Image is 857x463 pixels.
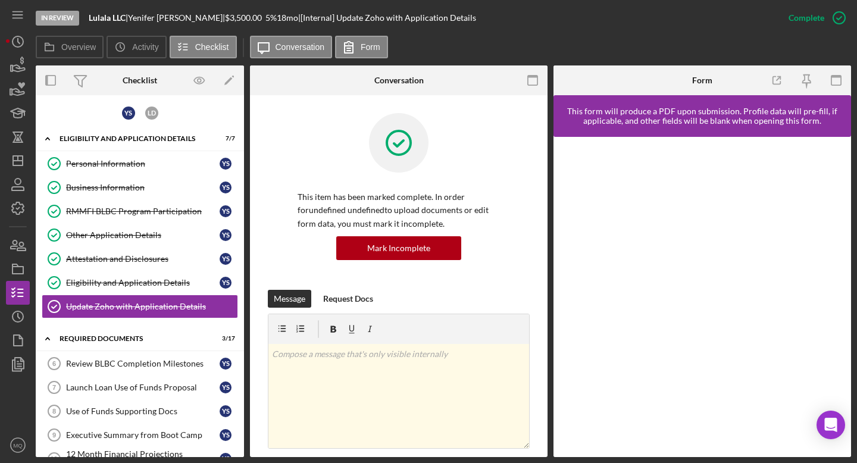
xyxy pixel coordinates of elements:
[13,442,22,449] text: MQ
[42,247,238,271] a: Attestation and DisclosuresYS
[52,384,56,391] tspan: 7
[42,376,238,399] a: 7Launch Loan Use of Funds ProposalYS
[336,236,461,260] button: Mark Incomplete
[66,406,220,416] div: Use of Funds Supporting Docs
[107,36,166,58] button: Activity
[50,455,57,462] tspan: 10
[565,149,840,445] iframe: Lenderfit form
[123,76,157,85] div: Checklist
[66,430,220,440] div: Executive Summary from Boot Camp
[66,302,237,311] div: Update Zoho with Application Details
[66,383,220,392] div: Launch Loan Use of Funds Proposal
[42,223,238,247] a: Other Application DetailsYS
[42,352,238,376] a: 6Review BLBC Completion MilestonesYS
[220,277,232,289] div: Y S
[42,176,238,199] a: Business InformationYS
[89,12,126,23] b: Lulala LLC
[220,158,232,170] div: Y S
[274,290,305,308] div: Message
[170,36,237,58] button: Checklist
[220,358,232,370] div: Y S
[42,152,238,176] a: Personal InformationYS
[66,159,220,168] div: Personal Information
[298,190,500,230] p: This item has been marked complete. In order for undefined undefined to upload documents or edit ...
[61,42,96,52] label: Overview
[361,42,380,52] label: Form
[220,381,232,393] div: Y S
[52,408,56,415] tspan: 8
[317,290,379,308] button: Request Docs
[298,13,476,23] div: | [Internal] Update Zoho with Application Details
[36,11,79,26] div: In Review
[60,335,205,342] div: Required Documents
[195,42,229,52] label: Checklist
[52,360,56,367] tspan: 6
[777,6,851,30] button: Complete
[128,13,225,23] div: Yenifer [PERSON_NAME] |
[268,290,311,308] button: Message
[89,13,128,23] div: |
[692,76,712,85] div: Form
[132,42,158,52] label: Activity
[276,42,325,52] label: Conversation
[42,271,238,295] a: Eligibility and Application DetailsYS
[42,199,238,223] a: RMMFI BLBC Program ParticipationYS
[145,107,158,120] div: L D
[66,359,220,368] div: Review BLBC Completion Milestones
[220,182,232,193] div: Y S
[277,13,298,23] div: 18 mo
[42,295,238,318] a: Update Zoho with Application Details
[122,107,135,120] div: Y S
[36,36,104,58] button: Overview
[66,278,220,287] div: Eligibility and Application Details
[559,107,845,126] div: This form will produce a PDF upon submission. Profile data will pre-fill, if applicable, and othe...
[66,254,220,264] div: Attestation and Disclosures
[60,135,205,142] div: Eligibility and Application Details
[335,36,388,58] button: Form
[214,135,235,142] div: 7 / 7
[265,13,277,23] div: 5 %
[42,423,238,447] a: 9Executive Summary from Boot CampYS
[789,6,824,30] div: Complete
[374,76,424,85] div: Conversation
[214,335,235,342] div: 3 / 17
[42,399,238,423] a: 8Use of Funds Supporting DocsYS
[66,230,220,240] div: Other Application Details
[367,236,430,260] div: Mark Incomplete
[220,253,232,265] div: Y S
[220,429,232,441] div: Y S
[66,207,220,216] div: RMMFI BLBC Program Participation
[52,431,56,439] tspan: 9
[6,433,30,457] button: MQ
[220,405,232,417] div: Y S
[225,13,265,23] div: $3,500.00
[220,229,232,241] div: Y S
[220,205,232,217] div: Y S
[817,411,845,439] div: Open Intercom Messenger
[250,36,333,58] button: Conversation
[323,290,373,308] div: Request Docs
[66,183,220,192] div: Business Information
